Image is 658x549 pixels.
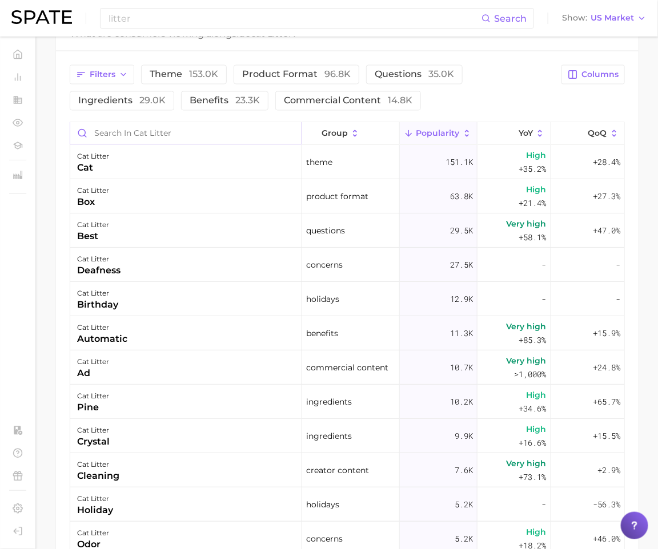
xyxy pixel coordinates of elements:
[527,389,547,402] span: High
[450,224,473,238] span: 29.5k
[450,259,473,272] span: 27.5k
[77,253,121,267] div: cat litter
[593,430,620,443] span: +15.5%
[70,282,624,317] button: cat litterbirthdayholidays12.9k--
[306,498,339,512] span: holidays
[450,361,473,375] span: 10.7k
[527,149,547,163] span: High
[507,457,547,471] span: Very high
[306,430,352,443] span: ingredients
[593,395,620,409] span: +65.7%
[593,224,620,238] span: +47.0%
[77,287,118,301] div: cat litter
[306,293,339,306] span: holidays
[70,454,624,488] button: cat littercleaningcreator content7.6kVery high+73.1%+2.9%
[507,217,547,231] span: Very high
[306,532,343,546] span: concerns
[70,146,624,180] button: cat littercattheme151.1kHigh+35.2%+28.4%
[306,464,369,478] span: creator content
[9,523,26,540] a: Log out. Currently logged in with e-mail rking@bellff.com.
[527,423,547,437] span: High
[77,184,109,198] div: cat litter
[507,320,547,334] span: Very high
[77,458,119,472] div: cat litter
[322,129,348,138] span: group
[515,369,547,380] span: >1,000%
[189,69,218,80] span: 153.0k
[375,70,454,79] span: questions
[77,196,109,209] div: box
[388,95,412,106] span: 14.8k
[591,15,634,21] span: US Market
[542,293,547,306] span: -
[450,395,473,409] span: 10.2k
[77,333,127,346] div: automatic
[519,231,547,245] span: +58.1%
[306,259,343,272] span: concerns
[77,435,110,449] div: crystal
[77,493,113,506] div: cat litter
[107,9,482,28] input: Search here for a brand, industry, or ingredient
[593,361,620,375] span: +24.8%
[242,70,351,79] span: product format
[527,526,547,539] span: High
[306,395,352,409] span: ingredients
[446,156,473,169] span: 151.1k
[597,464,620,478] span: +2.9%
[77,470,119,483] div: cleaning
[78,96,166,106] span: ingredients
[70,351,624,385] button: cat litteradcommercial content10.7kVery high>1,000%+24.8%
[593,327,620,341] span: +15.9%
[77,230,109,244] div: best
[519,197,547,211] span: +21.4%
[70,317,624,351] button: cat litterautomaticbenefits11.3kVery high+85.3%+15.9%
[542,259,547,272] span: -
[306,190,368,204] span: product format
[593,498,620,512] span: -56.3%
[77,527,109,540] div: cat litter
[593,532,620,546] span: +46.0%
[70,385,624,419] button: cat litterpineingredients10.2kHigh+34.6%+65.7%
[450,190,473,204] span: 63.8k
[551,123,624,145] button: QoQ
[139,95,166,106] span: 29.0k
[70,488,624,522] button: cat litterholidayholidays5.2k--56.3%
[306,224,345,238] span: questions
[70,419,624,454] button: cat littercrystalingredients9.9kHigh+16.6%+15.5%
[562,15,587,21] span: Show
[559,11,649,26] button: ShowUS Market
[70,248,624,282] button: cat litterdeafnessconcerns27.5k--
[428,69,454,80] span: 35.0k
[150,70,218,79] span: theme
[616,293,620,306] span: -
[588,129,607,138] span: QoQ
[70,214,624,248] button: cat litterbestquestions29.5kVery high+58.1%+47.0%
[478,123,551,145] button: YoY
[455,464,473,478] span: 7.6k
[284,96,412,106] span: commercial content
[77,298,118,312] div: birthday
[455,498,473,512] span: 5.2k
[90,70,115,80] span: Filters
[519,471,547,485] span: +73.1%
[519,402,547,416] span: +34.6%
[77,321,127,335] div: cat litter
[519,163,547,176] span: +35.2%
[77,264,121,278] div: deafness
[561,65,625,84] button: Columns
[519,334,547,348] span: +85.3%
[542,498,547,512] span: -
[306,327,338,341] span: benefits
[77,504,113,518] div: holiday
[77,367,109,381] div: ad
[400,123,478,145] button: Popularity
[616,259,620,272] span: -
[527,183,547,197] span: High
[306,361,388,375] span: commercial content
[77,150,109,164] div: cat litter
[190,96,260,106] span: benefits
[450,327,473,341] span: 11.3k
[70,180,624,214] button: cat litterboxproduct format63.8kHigh+21.4%+27.3%
[77,390,109,403] div: cat litter
[77,424,110,438] div: cat litter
